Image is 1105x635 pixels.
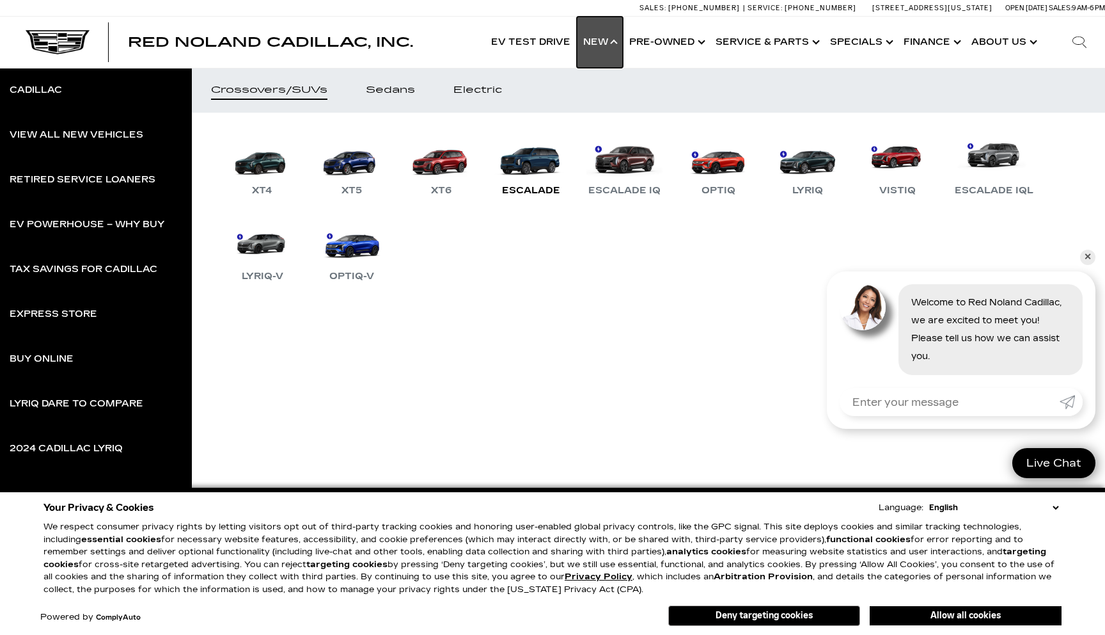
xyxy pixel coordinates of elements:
[10,175,155,184] div: Retired Service Loaners
[43,499,154,517] span: Your Privacy & Cookies
[582,132,667,198] a: Escalade IQ
[492,132,569,198] a: Escalade
[235,269,290,284] div: LYRIQ-V
[840,388,1060,416] input: Enter your message
[582,183,667,198] div: Escalade IQ
[1072,4,1105,12] span: 9 AM-6 PM
[680,132,756,198] a: OPTIQ
[873,183,922,198] div: VISTIQ
[786,183,829,198] div: LYRIQ
[485,17,577,68] a: EV Test Drive
[826,535,911,545] strong: functional cookies
[709,17,824,68] a: Service & Parts
[565,572,632,582] u: Privacy Policy
[824,17,897,68] a: Specials
[10,444,123,453] div: 2024 Cadillac LYRIQ
[496,183,567,198] div: Escalade
[1020,456,1088,470] span: Live Chat
[714,572,813,582] strong: Arbitration Provision
[10,131,143,140] div: View All New Vehicles
[10,86,62,95] div: Cadillac
[748,4,783,12] span: Service:
[335,183,368,198] div: XT5
[366,86,415,95] div: Sedans
[403,132,480,198] a: XT6
[40,613,141,622] div: Powered by
[81,535,161,545] strong: essential cookies
[128,35,413,50] span: Red Noland Cadillac, Inc.
[10,355,74,364] div: Buy Online
[246,183,279,198] div: XT4
[1005,4,1047,12] span: Open [DATE]
[695,183,742,198] div: OPTIQ
[577,17,623,68] a: New
[306,559,388,570] strong: targeting cookies
[879,504,923,512] div: Language:
[10,310,97,319] div: Express Store
[897,17,965,68] a: Finance
[666,547,746,557] strong: analytics cookies
[96,614,141,622] a: ComplyAuto
[668,606,860,626] button: Deny targeting cookies
[1049,4,1072,12] span: Sales:
[965,17,1041,68] a: About Us
[785,4,856,12] span: [PHONE_NUMBER]
[872,4,992,12] a: [STREET_ADDRESS][US_STATE]
[1060,388,1083,416] a: Submit
[1054,17,1105,68] div: Search
[926,501,1062,514] select: Language Select
[43,521,1062,596] p: We respect consumer privacy rights by letting visitors opt out of third-party tracking cookies an...
[10,265,157,274] div: Tax Savings for Cadillac
[425,183,458,198] div: XT6
[128,36,413,49] a: Red Noland Cadillac, Inc.
[313,132,390,198] a: XT5
[224,132,301,198] a: XT4
[948,183,1040,198] div: Escalade IQL
[453,86,502,95] div: Electric
[870,606,1062,625] button: Allow all cookies
[948,132,1040,198] a: Escalade IQL
[623,17,709,68] a: Pre-Owned
[898,284,1083,375] div: Welcome to Red Noland Cadillac, we are excited to meet you! Please tell us how we can assist you.
[313,218,390,284] a: OPTIQ-V
[769,132,846,198] a: LYRIQ
[840,284,886,330] img: Agent profile photo
[1012,448,1095,478] a: Live Chat
[347,68,434,113] a: Sedans
[668,4,740,12] span: [PHONE_NUMBER]
[26,30,90,54] img: Cadillac Dark Logo with Cadillac White Text
[43,547,1046,570] strong: targeting cookies
[224,218,301,284] a: LYRIQ-V
[639,4,743,12] a: Sales: [PHONE_NUMBER]
[211,86,327,95] div: Crossovers/SUVs
[859,132,936,198] a: VISTIQ
[434,68,521,113] a: Electric
[743,4,859,12] a: Service: [PHONE_NUMBER]
[10,220,164,229] div: EV Powerhouse – Why Buy
[323,269,380,284] div: OPTIQ-V
[192,68,347,113] a: Crossovers/SUVs
[639,4,666,12] span: Sales:
[10,399,143,408] div: LYRIQ Dare to Compare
